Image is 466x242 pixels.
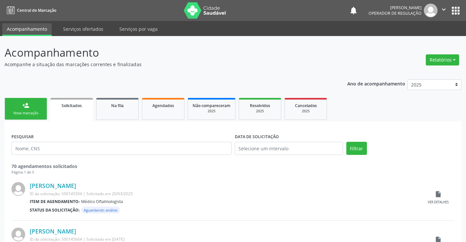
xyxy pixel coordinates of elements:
div: 2025 [193,109,231,114]
span: Aguardando análise [81,207,120,214]
button: notifications [349,6,358,15]
div: Nova marcação [9,111,42,116]
a: Central de Marcação [5,5,56,16]
i:  [440,6,447,13]
label: DATA DE SOLICITAÇÃO [235,132,279,142]
span: Solicitado em [DATE] [86,236,125,242]
button: Filtrar [346,142,367,155]
img: img [11,182,25,196]
b: Status da solicitação: [30,207,80,213]
p: Acompanhe a situação das marcações correntes e finalizadas [5,61,324,68]
p: Acompanhamento [5,45,324,61]
a: [PERSON_NAME] [30,182,76,189]
span: Operador de regulação [369,10,422,16]
span: Na fila [111,103,124,108]
span: ID da solicitação: S00145394 | [30,191,85,196]
div: Página 1 de 5 [11,170,455,175]
label: PESQUISAR [11,132,34,142]
span: Não compareceram [193,103,231,108]
a: [PERSON_NAME] [30,228,76,235]
button:  [438,4,450,17]
span: ID da solicitação: S00145664 | [30,236,85,242]
strong: 70 agendamentos solicitados [11,163,77,169]
button: Relatórios [426,54,459,65]
div: 2025 [244,109,276,114]
button: apps [450,5,461,16]
input: Selecione um intervalo [235,142,343,155]
span: Médico Oftalmologista [81,199,123,204]
span: Resolvidos [250,103,270,108]
span: Cancelados [295,103,317,108]
div: [PERSON_NAME] [369,5,422,10]
div: Ver detalhes [428,200,449,205]
span: Agendados [152,103,174,108]
p: Ano de acompanhamento [347,79,405,87]
span: Solicitado em 20/03/2025 [86,191,133,196]
b: Item de agendamento: [30,199,80,204]
a: Acompanhamento [2,23,52,36]
div: person_add [22,102,29,109]
a: Serviços por vaga [115,23,162,35]
a: Serviços ofertados [59,23,108,35]
img: img [11,228,25,241]
i: insert_drive_file [435,191,442,198]
input: Nome, CNS [11,142,232,155]
img: img [424,4,438,17]
span: Central de Marcação [17,8,56,13]
div: 2025 [289,109,322,114]
span: Solicitados [61,103,82,108]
